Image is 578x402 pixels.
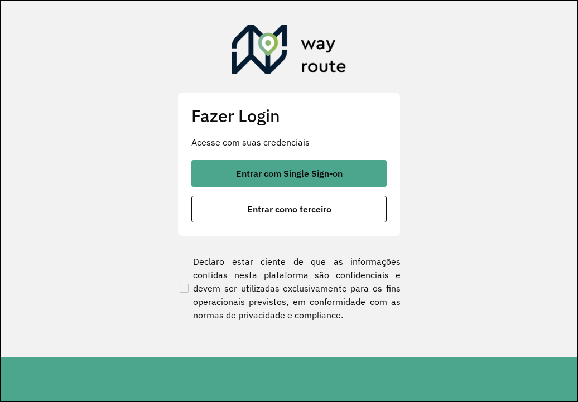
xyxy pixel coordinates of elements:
[191,196,387,222] button: button
[232,25,346,78] img: Roteirizador AmbevTech
[177,255,401,322] label: Declaro estar ciente de que as informações contidas nesta plataforma são confidenciais e devem se...
[191,135,387,149] p: Acesse com suas credenciais
[236,169,343,178] span: Entrar com Single Sign-on
[191,160,387,187] button: button
[191,106,387,127] h2: Fazer Login
[247,205,331,214] span: Entrar como terceiro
